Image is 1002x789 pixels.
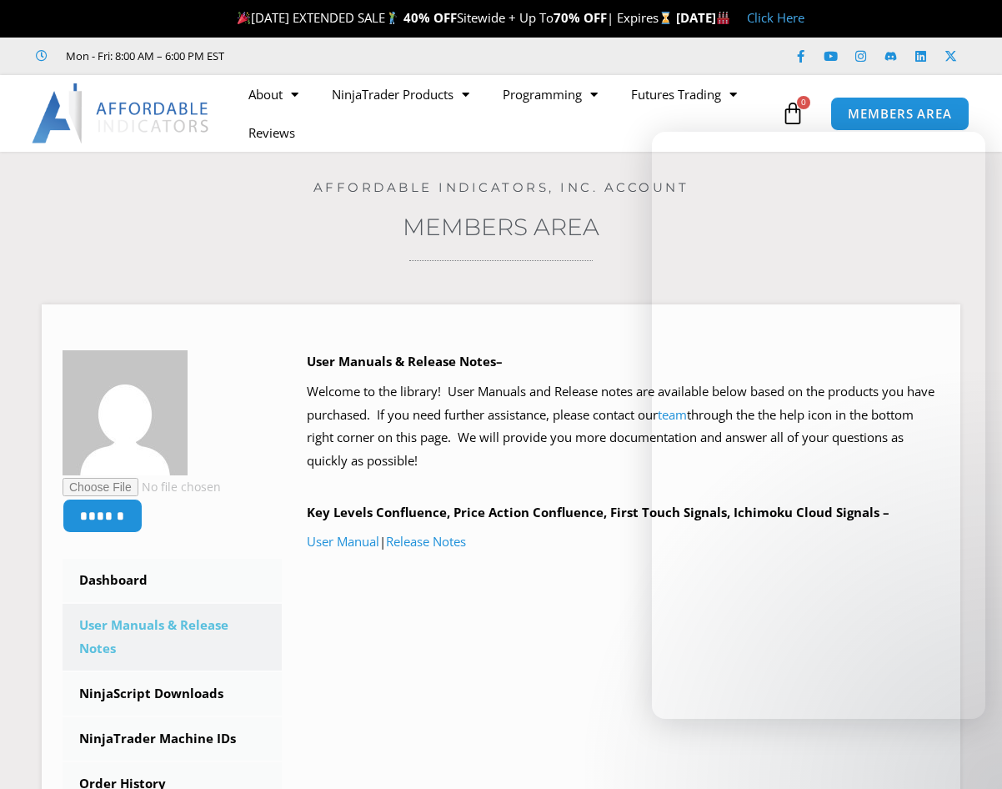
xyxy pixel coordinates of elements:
[403,9,457,26] strong: 40% OFF
[233,9,675,26] span: [DATE] EXTENDED SALE Sitewide + Up To | Expires
[486,75,614,113] a: Programming
[307,380,939,473] p: Welcome to the library! User Manuals and Release notes are available below based on the products ...
[756,89,829,138] a: 0
[63,604,282,671] a: User Manuals & Release Notes
[238,12,250,24] img: 🎉
[614,75,754,113] a: Futures Trading
[554,9,607,26] strong: 70% OFF
[62,46,224,66] span: Mon - Fri: 8:00 AM – 6:00 PM EST
[652,132,985,719] iframe: Intercom live chat
[232,113,312,152] a: Reviews
[63,717,282,761] a: NinjaTrader Machine IDs
[945,732,985,772] iframe: Intercom live chat
[717,12,729,24] img: 🏭
[307,353,503,369] b: User Manuals & Release Notes–
[32,83,211,143] img: LogoAI | Affordable Indicators – NinjaTrader
[315,75,486,113] a: NinjaTrader Products
[313,179,689,195] a: Affordable Indicators, Inc. Account
[63,672,282,716] a: NinjaScript Downloads
[386,533,466,550] a: Release Notes
[848,108,952,120] span: MEMBERS AREA
[659,12,672,24] img: ⌛
[248,48,498,64] iframe: Customer reviews powered by Trustpilot
[403,213,599,241] a: Members Area
[232,75,777,152] nav: Menu
[307,533,379,550] a: User Manual
[676,9,730,26] strong: [DATE]
[63,559,282,602] a: Dashboard
[307,530,939,554] p: |
[232,75,315,113] a: About
[747,9,804,26] a: Click Here
[386,12,398,24] img: 🏌️‍♂️
[830,97,969,131] a: MEMBERS AREA
[63,350,188,475] img: f4991e39708aaea46ff2af31bba3010b092a43da359919f49b6ae957851ff8ad
[307,504,889,520] b: Key Levels Confluence, Price Action Confluence, First Touch Signals, Ichimoku Cloud Signals –
[797,96,810,109] span: 0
